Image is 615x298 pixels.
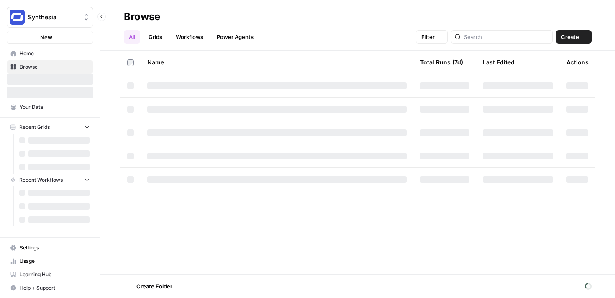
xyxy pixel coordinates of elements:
[421,33,435,41] span: Filter
[20,244,90,252] span: Settings
[7,174,93,186] button: Recent Workflows
[171,30,208,44] a: Workflows
[19,176,63,184] span: Recent Workflows
[7,100,93,114] a: Your Data
[20,50,90,57] span: Home
[124,30,140,44] a: All
[136,282,172,290] span: Create Folder
[7,47,93,60] a: Home
[20,271,90,278] span: Learning Hub
[143,30,167,44] a: Grids
[483,51,515,74] div: Last Edited
[147,51,407,74] div: Name
[7,31,93,44] button: New
[124,280,177,293] button: Create Folder
[7,241,93,254] a: Settings
[7,60,93,74] a: Browse
[556,30,592,44] button: Create
[464,33,549,41] input: Search
[20,257,90,265] span: Usage
[416,30,448,44] button: Filter
[28,13,79,21] span: Synthesia
[20,103,90,111] span: Your Data
[20,284,90,292] span: Help + Support
[7,268,93,281] a: Learning Hub
[7,7,93,28] button: Workspace: Synthesia
[566,51,589,74] div: Actions
[561,33,579,41] span: Create
[420,51,463,74] div: Total Runs (7d)
[7,121,93,134] button: Recent Grids
[212,30,259,44] a: Power Agents
[10,10,25,25] img: Synthesia Logo
[124,10,160,23] div: Browse
[7,281,93,295] button: Help + Support
[19,123,50,131] span: Recent Grids
[7,254,93,268] a: Usage
[40,33,52,41] span: New
[20,63,90,71] span: Browse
